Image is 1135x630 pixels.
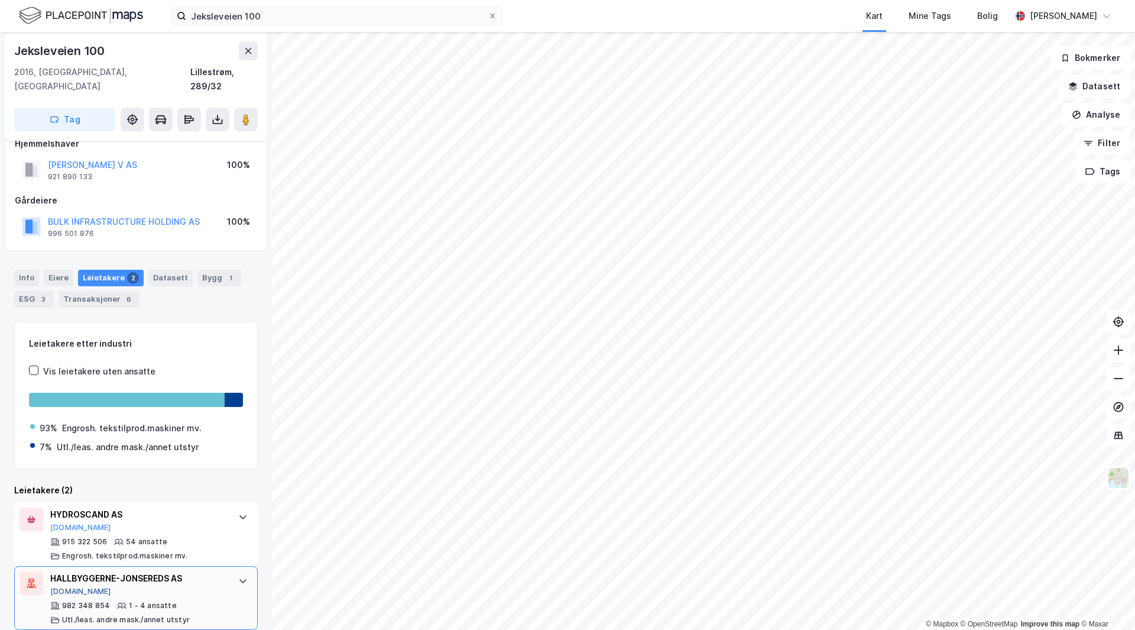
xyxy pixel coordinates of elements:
[37,293,49,305] div: 3
[127,272,139,284] div: 2
[15,137,257,151] div: Hjemmelshaver
[78,270,144,286] div: Leietakere
[1021,620,1079,628] a: Improve this map
[1107,467,1130,489] img: Z
[866,9,883,23] div: Kart
[909,9,951,23] div: Mine Tags
[40,421,57,435] div: 93%
[62,551,188,561] div: Engrosh. tekstilprod.maskiner mv.
[190,65,258,93] div: Lillestrøm, 289/32
[225,272,236,284] div: 1
[14,270,39,286] div: Info
[1062,103,1130,127] button: Analyse
[14,483,258,497] div: Leietakere (2)
[1050,46,1130,70] button: Bokmerker
[62,537,107,547] div: 915 322 506
[14,108,116,131] button: Tag
[44,270,73,286] div: Eiere
[126,537,167,547] div: 54 ansatte
[59,291,140,308] div: Transaksjoner
[1074,131,1130,155] button: Filter
[50,508,226,522] div: HYDROSCAND AS
[1058,75,1130,98] button: Datasett
[50,571,226,586] div: HALLBYGGERNE-JONSEREDS AS
[50,523,111,532] button: [DOMAIN_NAME]
[1076,573,1135,630] div: Kontrollprogram for chat
[62,615,190,625] div: Utl./leas. andre mask./annet utstyr
[227,215,250,229] div: 100%
[1030,9,1097,23] div: [PERSON_NAME]
[48,172,92,182] div: 921 890 133
[50,587,111,596] button: [DOMAIN_NAME]
[961,620,1018,628] a: OpenStreetMap
[977,9,998,23] div: Bolig
[123,293,135,305] div: 6
[1076,573,1135,630] iframe: Chat Widget
[19,5,143,26] img: logo.f888ab2527a4732fd821a326f86c7f29.svg
[40,440,52,454] div: 7%
[48,229,94,238] div: 996 501 876
[43,364,155,379] div: Vis leietakere uten ansatte
[62,601,110,610] div: 982 348 854
[148,270,193,286] div: Datasett
[14,41,107,60] div: Jeksleveien 100
[186,7,488,25] input: Søk på adresse, matrikkel, gårdeiere, leietakere eller personer
[29,337,243,351] div: Leietakere etter industri
[62,421,202,435] div: Engrosh. tekstilprod.maskiner mv.
[14,65,190,93] div: 2016, [GEOGRAPHIC_DATA], [GEOGRAPHIC_DATA]
[227,158,250,172] div: 100%
[15,193,257,208] div: Gårdeiere
[14,291,54,308] div: ESG
[197,270,241,286] div: Bygg
[926,620,958,628] a: Mapbox
[1075,160,1130,183] button: Tags
[129,601,177,610] div: 1 - 4 ansatte
[57,440,199,454] div: Utl./leas. andre mask./annet utstyr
